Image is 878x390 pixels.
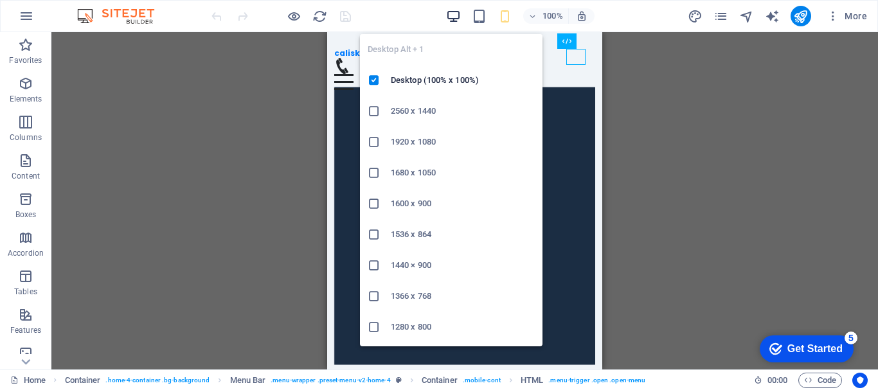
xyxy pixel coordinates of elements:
img: Editor Logo [74,8,170,24]
h6: 1920 x 1080 [391,134,535,150]
span: Click to select. Double-click to edit [521,373,543,388]
div: Get Started 5 items remaining, 0% complete [10,6,104,33]
button: Usercentrics [852,373,868,388]
span: Code [804,373,836,388]
p: Content [12,171,40,181]
h6: 1536 x 864 [391,227,535,242]
h6: Session time [754,373,788,388]
nav: breadcrumb [65,373,646,388]
span: . home-4-container .bg-background [105,373,210,388]
span: . mobile-cont [463,373,501,388]
i: Publish [793,9,808,24]
span: 00 00 [767,373,787,388]
i: Pages (Ctrl+Alt+S) [713,9,728,24]
p: Favorites [9,55,42,66]
span: . menu-trigger .open .open-menu [548,373,645,388]
span: . menu-wrapper .preset-menu-v2-home-4 [271,373,390,388]
i: Design (Ctrl+Alt+Y) [688,9,703,24]
button: Click here to leave preview mode and continue editing [286,8,301,24]
button: reload [312,8,327,24]
h6: 1366 x 768 [391,288,535,304]
span: : [776,375,778,385]
i: AI Writer [765,9,780,24]
i: Reload page [312,9,327,24]
span: Click to select. Double-click to edit [422,373,458,388]
p: Boxes [15,209,37,220]
h6: 2560 x 1440 [391,103,535,119]
button: More [821,6,872,26]
div: 5 [95,3,108,15]
button: Code [798,373,842,388]
span: Click to select. Double-click to edit [230,373,266,388]
p: Elements [10,94,42,104]
a: Click to cancel selection. Double-click to open Pages [10,373,46,388]
button: design [688,8,703,24]
h6: 1280 x 800 [391,319,535,335]
p: Columns [10,132,42,143]
button: text_generator [765,8,780,24]
p: Features [10,325,41,335]
button: publish [791,6,811,26]
i: On resize automatically adjust zoom level to fit chosen device. [576,10,587,22]
h6: 1440 × 900 [391,258,535,273]
p: Accordion [8,248,44,258]
h6: 1680 x 1050 [391,165,535,181]
h6: Desktop (100% x 100%) [391,73,535,88]
p: Tables [14,287,37,297]
i: This element is a customizable preset [396,377,402,384]
span: Click to select. Double-click to edit [65,373,101,388]
i: Navigator [739,9,754,24]
h6: 100% [542,8,563,24]
button: navigator [739,8,755,24]
button: pages [713,8,729,24]
span: More [827,10,867,22]
div: Get Started [38,14,93,26]
h6: 1600 x 900 [391,196,535,211]
button: 100% [523,8,569,24]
